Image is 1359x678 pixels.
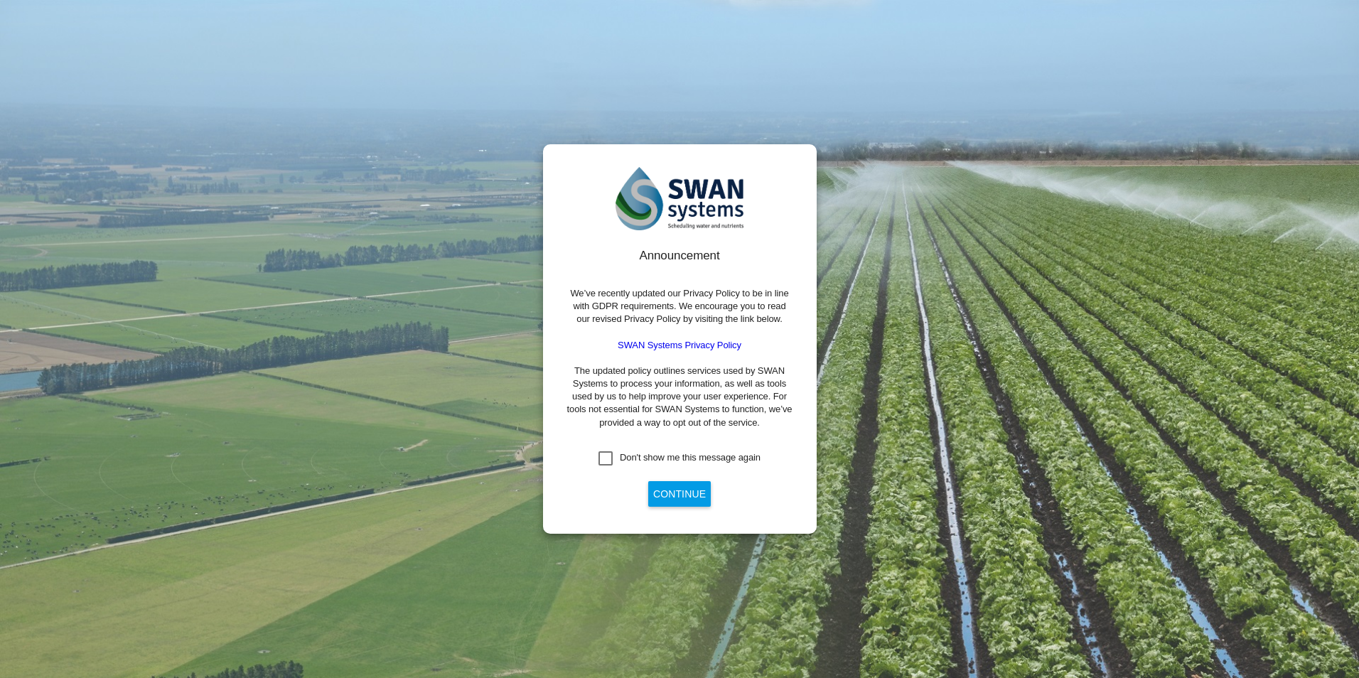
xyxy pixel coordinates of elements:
[570,288,788,324] span: We’ve recently updated our Privacy Policy to be in line with GDPR requirements. We encourage you ...
[618,340,741,350] a: SWAN Systems Privacy Policy
[648,481,711,507] button: Continue
[566,247,794,264] div: Announcement
[567,365,793,428] span: The updated policy outlines services used by SWAN Systems to process your information, as well as...
[620,451,761,464] div: Don't show me this message again
[598,451,761,466] md-checkbox: Don't show me this message again
[616,167,743,230] img: SWAN-Landscape-Logo-Colour.png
